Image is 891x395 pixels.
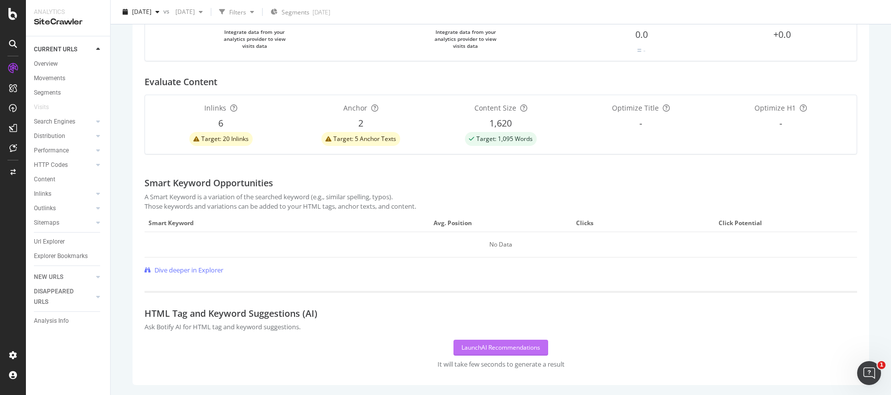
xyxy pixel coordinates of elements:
a: Segments [34,88,103,98]
span: - [639,117,642,129]
a: HTTP Codes [34,160,93,170]
a: Search Engines [34,117,93,127]
div: NEW URLS [34,272,63,282]
div: Performance [34,145,69,156]
span: Optimize H1 [754,103,796,113]
a: CURRENT URLS [34,44,93,55]
a: Inlinks [34,189,93,199]
span: Content Size [474,103,516,113]
div: Integrate data from your analytics provider to view visits data [432,28,500,50]
div: success label [465,132,537,146]
a: Movements [34,73,103,84]
div: Filters [229,7,246,16]
span: Click Potential [719,219,851,228]
a: DISAPPEARED URLS [34,286,93,307]
div: Analysis Info [34,316,69,326]
a: Explorer Bookmarks [34,251,103,262]
span: Segments [282,8,309,16]
a: NEW URLS [34,272,93,282]
a: Dive deeper in Explorer [145,265,223,275]
div: - [643,46,645,55]
span: 0.0 [635,28,648,40]
div: Sitemaps [34,218,59,228]
div: Search Engines [34,117,75,127]
div: Url Explorer [34,237,65,247]
span: Anchor [343,103,367,113]
button: Filters [215,4,258,20]
a: Outlinks [34,203,93,214]
h2: Smart Keyword Opportunities [145,178,273,188]
div: No Data [145,232,857,258]
div: HTTP Codes [34,160,68,170]
span: Clicks [576,219,708,228]
div: SiteCrawler [34,16,102,28]
div: Outlinks [34,203,56,214]
span: Target: 5 Anchor Texts [333,136,396,142]
span: 1 [878,361,886,369]
a: Overview [34,59,103,69]
span: +0.0 [773,28,791,40]
div: Segments [34,88,61,98]
a: Distribution [34,131,93,141]
div: Distribution [34,131,65,141]
span: Avg. Position [434,219,566,228]
h2: Evaluate Content [145,77,217,87]
img: Equal [637,49,641,52]
span: Dive deeper in Explorer [154,265,223,275]
div: Visits [34,102,49,113]
div: warning label [189,132,253,146]
div: It will take few seconds to generate a result [438,360,565,369]
div: Overview [34,59,58,69]
span: Optimize Title [612,103,659,113]
div: Explorer Bookmarks [34,251,88,262]
button: LaunchAI Recommendations [453,340,548,356]
a: Sitemaps [34,218,93,228]
span: 6 [218,117,223,129]
button: [DATE] [171,4,207,20]
a: Content [34,174,103,185]
span: Smart Keyword [148,219,423,228]
span: 2025 Jan. 28th [171,7,195,16]
div: Integrate data from your analytics provider to view visits data [220,28,289,50]
span: vs [163,6,171,15]
button: Segments[DATE] [267,4,334,20]
span: Target: 20 Inlinks [201,136,249,142]
div: Inlinks [34,189,51,199]
button: [DATE] [119,4,163,20]
div: CURRENT URLS [34,44,77,55]
a: Performance [34,145,93,156]
a: Url Explorer [34,237,103,247]
span: Target: 1,095 Words [476,136,533,142]
div: Movements [34,73,65,84]
a: Analysis Info [34,316,103,326]
div: Analytics [34,8,102,16]
span: 2 [358,117,363,129]
div: warning label [321,132,400,146]
span: Inlinks [204,103,226,113]
span: 1,620 [489,117,512,129]
span: 2025 Sep. 15th [132,7,151,16]
div: Content [34,174,55,185]
div: Ask Botify AI for HTML tag and keyword suggestions. [145,322,857,332]
div: Launch AI Recommendations [461,343,540,352]
a: Visits [34,102,59,113]
div: DISAPPEARED URLS [34,286,84,307]
span: - [779,117,782,129]
h2: HTML Tag and Keyword Suggestions (AI) [145,291,857,319]
div: A Smart Keyword is a variation of the searched keyword (e.g., similar spelling, typos). Those key... [145,192,857,211]
div: [DATE] [312,8,330,16]
iframe: Intercom live chat [857,361,881,385]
